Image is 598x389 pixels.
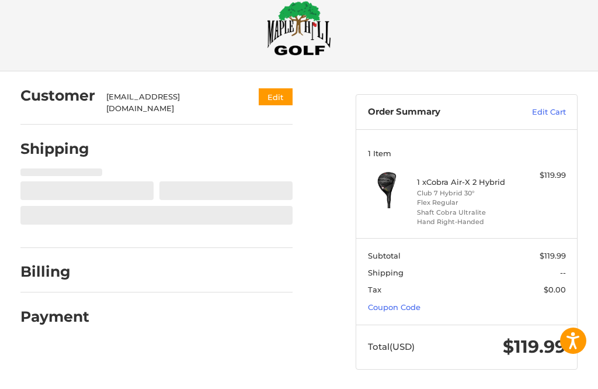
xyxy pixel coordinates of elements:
span: Total (USD) [368,341,415,352]
span: Subtotal [368,251,401,260]
li: Club 7 Hybrid 30° [417,188,513,198]
span: -- [560,268,566,277]
h3: Order Summary [368,106,503,118]
span: $119.99 [540,251,566,260]
span: $119.99 [503,336,566,357]
li: Shaft Cobra Ultralite [417,208,513,218]
div: [EMAIL_ADDRESS][DOMAIN_NAME] [106,91,236,114]
span: $0.00 [544,285,566,294]
a: Coupon Code [368,302,420,312]
span: Tax [368,285,381,294]
h2: Payment [20,308,89,326]
img: Maple Hill Golf [267,1,331,56]
h2: Customer [20,87,95,105]
div: $119.99 [516,170,566,181]
li: Hand Right-Handed [417,217,513,227]
button: Edit [259,88,293,105]
span: Shipping [368,268,404,277]
li: Flex Regular [417,198,513,208]
iframe: Google Customer Reviews [502,357,598,389]
h4: 1 x Cobra Air-X 2 Hybrid [417,177,513,187]
h3: 1 Item [368,149,566,158]
a: Edit Cart [503,106,566,118]
h2: Shipping [20,140,89,158]
h2: Billing [20,263,89,281]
